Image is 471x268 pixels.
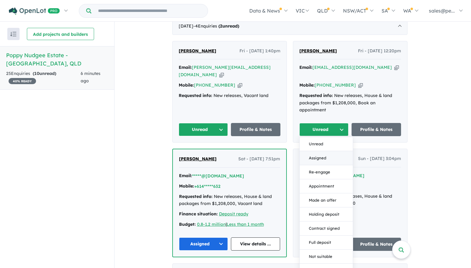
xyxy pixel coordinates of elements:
[394,64,399,71] button: Copy
[179,65,192,70] strong: Email:
[179,155,217,163] a: [PERSON_NAME]
[6,70,81,85] div: 25 Enquir ies
[179,123,228,136] button: Unread
[172,18,407,35] div: [DATE]
[299,65,312,70] strong: Email:
[300,236,353,250] button: Full deposit
[238,82,242,88] button: Copy
[218,23,239,29] strong: ( unread)
[179,156,217,162] span: [PERSON_NAME]
[220,23,222,29] span: 2
[10,32,16,36] img: sort.svg
[300,250,353,264] button: Not suitable
[300,207,353,221] button: Holding deposit
[227,221,264,227] a: Less than 1 month
[300,137,353,151] button: Unread
[299,93,333,98] strong: Requested info:
[300,193,353,207] button: Made an offer
[231,123,280,136] a: Profile & Notes
[429,8,455,14] span: sales@pe...
[358,82,363,88] button: Copy
[9,78,36,84] span: 40 % READY
[9,7,60,15] img: Openlot PRO Logo White
[179,65,271,77] a: [PERSON_NAME][EMAIL_ADDRESS][DOMAIN_NAME]
[179,92,280,99] div: New releases, Vacant land
[6,51,108,68] h5: Poppy Nudgee Estate - [GEOGRAPHIC_DATA] , QLD
[27,28,94,40] button: Add projects and builders
[179,221,280,228] div: |
[358,155,401,162] span: Sun - [DATE] 3:04pm
[352,123,401,136] a: Profile & Notes
[299,48,337,54] span: [PERSON_NAME]
[239,47,280,55] span: Fri - [DATE] 1:40pm
[179,47,216,55] a: [PERSON_NAME]
[33,71,56,76] strong: ( unread)
[300,151,353,165] button: Assigned
[312,65,392,70] a: [EMAIL_ADDRESS][DOMAIN_NAME]
[194,82,235,88] a: [PHONE_NUMBER]
[93,4,206,17] input: Try estate name, suburb, builder or developer
[179,173,192,178] strong: Email:
[179,82,194,88] strong: Mobile:
[179,237,228,251] button: Assigned
[34,71,39,76] span: 10
[300,221,353,236] button: Contract signed
[299,47,337,55] a: [PERSON_NAME]
[352,238,401,251] a: Profile & Notes
[179,221,196,227] strong: Budget:
[231,237,280,251] a: View details ...
[197,221,226,227] a: 0.8-1.2 million
[315,82,356,88] a: [PHONE_NUMBER]
[179,183,194,189] strong: Mobile:
[358,47,401,55] span: Fri - [DATE] 12:20pm
[238,155,280,163] span: Sat - [DATE] 7:51pm
[81,71,100,84] span: 6 minutes ago
[179,194,213,199] strong: Requested info:
[193,23,239,29] span: - 4 Enquir ies
[300,165,353,179] button: Re-engage
[219,211,248,217] a: Deposit ready
[179,211,218,217] strong: Finance situation:
[179,193,280,208] div: New releases, House & land packages from $1,208,000, Vacant land
[179,93,212,98] strong: Requested info:
[179,48,216,54] span: [PERSON_NAME]
[300,179,353,193] button: Appointment
[299,123,349,136] button: Unread
[219,72,224,78] button: Copy
[299,92,401,114] div: New releases, House & land packages from $1,208,000, Book an appointment
[299,82,315,88] strong: Mobile:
